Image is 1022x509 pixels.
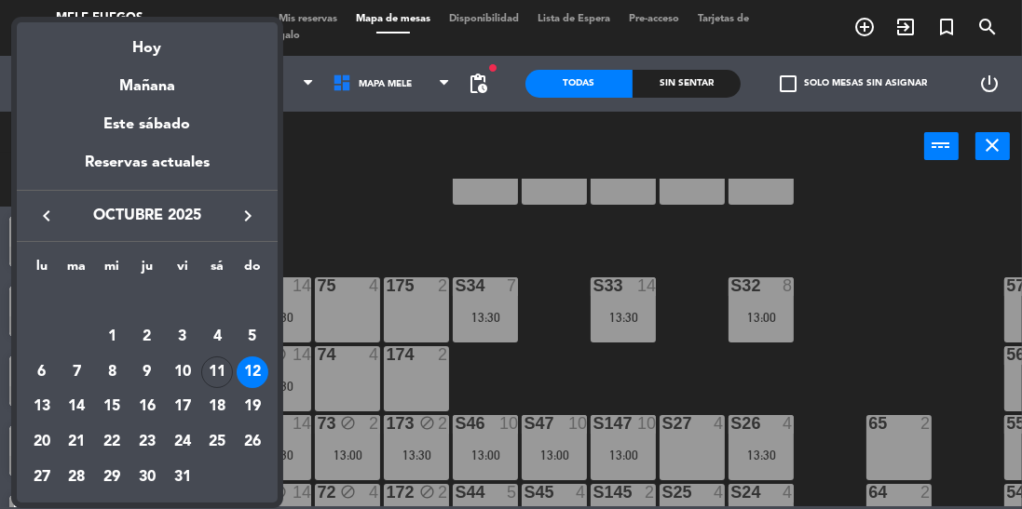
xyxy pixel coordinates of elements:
[94,460,129,495] td: 29 de octubre de 2025
[60,424,95,460] td: 21 de octubre de 2025
[167,356,198,388] div: 10
[237,356,268,388] div: 12
[94,256,129,285] th: miércoles
[60,460,95,495] td: 28 de octubre de 2025
[129,319,165,355] td: 2 de octubre de 2025
[235,424,270,460] td: 26 de octubre de 2025
[94,355,129,390] td: 8 de octubre de 2025
[60,256,95,285] th: martes
[167,321,198,353] div: 3
[199,319,235,355] td: 4 de octubre de 2025
[131,356,163,388] div: 9
[165,424,200,460] td: 24 de octubre de 2025
[24,285,270,320] td: OCT.
[129,355,165,390] td: 9 de octubre de 2025
[26,391,58,422] div: 13
[24,390,60,425] td: 13 de octubre de 2025
[237,391,268,422] div: 19
[63,204,231,228] span: octubre 2025
[167,462,198,493] div: 31
[17,99,278,151] div: Este sábado
[237,205,259,227] i: keyboard_arrow_right
[24,355,60,390] td: 6 de octubre de 2025
[26,462,58,493] div: 27
[96,321,128,353] div: 1
[17,60,278,99] div: Mañana
[30,204,63,228] button: keyboard_arrow_left
[199,424,235,460] td: 25 de octubre de 2025
[167,391,198,422] div: 17
[61,426,93,458] div: 21
[201,391,233,422] div: 18
[199,256,235,285] th: sábado
[61,462,93,493] div: 28
[237,426,268,458] div: 26
[235,256,270,285] th: domingo
[131,426,163,458] div: 23
[96,391,128,422] div: 15
[237,321,268,353] div: 5
[26,426,58,458] div: 20
[94,390,129,425] td: 15 de octubre de 2025
[201,356,233,388] div: 11
[17,151,278,189] div: Reservas actuales
[199,355,235,390] td: 11 de octubre de 2025
[96,356,128,388] div: 8
[60,355,95,390] td: 7 de octubre de 2025
[61,391,93,422] div: 14
[35,205,58,227] i: keyboard_arrow_left
[129,460,165,495] td: 30 de octubre de 2025
[24,424,60,460] td: 20 de octubre de 2025
[235,319,270,355] td: 5 de octubre de 2025
[131,321,163,353] div: 2
[165,460,200,495] td: 31 de octubre de 2025
[94,424,129,460] td: 22 de octubre de 2025
[165,256,200,285] th: viernes
[231,204,265,228] button: keyboard_arrow_right
[26,356,58,388] div: 6
[96,426,128,458] div: 22
[96,462,128,493] div: 29
[61,356,93,388] div: 7
[165,390,200,425] td: 17 de octubre de 2025
[129,256,165,285] th: jueves
[165,319,200,355] td: 3 de octubre de 2025
[167,426,198,458] div: 24
[201,426,233,458] div: 25
[60,390,95,425] td: 14 de octubre de 2025
[17,22,278,60] div: Hoy
[131,391,163,422] div: 16
[129,390,165,425] td: 16 de octubre de 2025
[129,424,165,460] td: 23 de octubre de 2025
[235,355,270,390] td: 12 de octubre de 2025
[94,319,129,355] td: 1 de octubre de 2025
[165,355,200,390] td: 10 de octubre de 2025
[24,256,60,285] th: lunes
[201,321,233,353] div: 4
[24,460,60,495] td: 27 de octubre de 2025
[235,390,270,425] td: 19 de octubre de 2025
[199,390,235,425] td: 18 de octubre de 2025
[131,462,163,493] div: 30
